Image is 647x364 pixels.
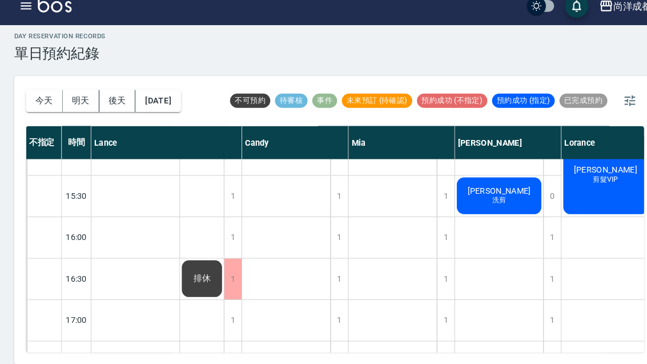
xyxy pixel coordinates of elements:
[14,44,102,51] h2: day Reservation records
[14,56,102,72] h3: 單日預約紀錄
[59,222,88,262] div: 16:00
[319,222,336,262] div: 1
[524,262,541,302] div: 1
[319,302,336,342] div: 1
[25,134,59,166] div: 不指定
[473,201,491,211] span: 洗剪
[552,172,617,181] span: [PERSON_NAME]
[540,105,586,115] span: 已完成預約
[59,134,88,166] div: 時間
[421,222,439,262] div: 1
[319,262,336,302] div: 1
[475,105,536,115] span: 預約成功 (指定)
[421,182,439,222] div: 1
[524,302,541,342] div: 1
[545,7,568,30] button: save
[61,99,96,121] button: 明天
[131,99,174,121] button: [DATE]
[216,302,233,342] div: 1
[96,99,131,121] button: 後天
[37,10,69,25] img: Logo
[59,302,88,342] div: 17:00
[216,262,233,302] div: 1
[59,262,88,302] div: 16:30
[222,105,261,115] span: 不可預約
[59,182,88,222] div: 15:30
[330,105,398,115] span: 未來預訂 (待確認)
[421,302,439,342] div: 1
[216,222,233,262] div: 1
[439,134,542,166] div: [PERSON_NAME]
[302,105,325,115] span: 事件
[266,105,297,115] span: 待審核
[421,262,439,302] div: 1
[216,182,233,222] div: 1
[524,182,541,222] div: 0
[88,134,234,166] div: Lance
[524,222,541,262] div: 1
[403,105,471,115] span: 預約成功 (不指定)
[574,7,633,30] button: 尚洋成都
[592,11,629,26] div: 尚洋成都
[542,134,645,166] div: Lorance
[319,182,336,222] div: 1
[184,277,205,287] span: 排休
[234,134,336,166] div: Candy
[25,99,61,121] button: 今天
[449,192,515,201] span: [PERSON_NAME]
[570,181,599,191] span: 剪髮VIP
[336,134,439,166] div: Mia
